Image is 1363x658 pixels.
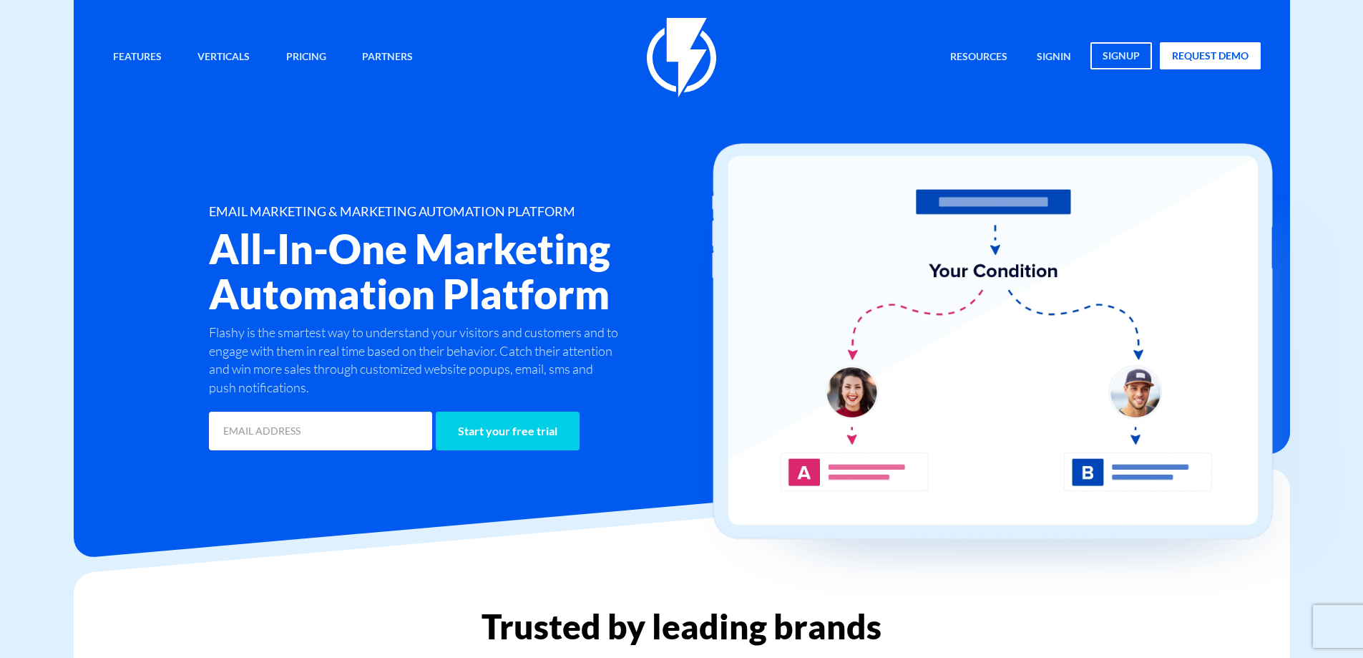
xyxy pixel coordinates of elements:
h2: All-In-One Marketing Automation Platform [209,226,767,316]
input: EMAIL ADDRESS [209,412,432,450]
h1: EMAIL MARKETING & MARKETING AUTOMATION PLATFORM [209,205,767,219]
a: Pricing [275,42,337,73]
p: Flashy is the smartest way to understand your visitors and customers and to engage with them in r... [209,324,622,397]
a: Features [102,42,172,73]
a: Resources [939,42,1018,73]
a: signup [1090,42,1152,69]
a: Verticals [187,42,260,73]
a: signin [1026,42,1082,73]
a: Partners [351,42,424,73]
a: request demo [1160,42,1261,69]
h2: Trusted by leading brands [74,608,1290,645]
input: Start your free trial [436,412,580,450]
